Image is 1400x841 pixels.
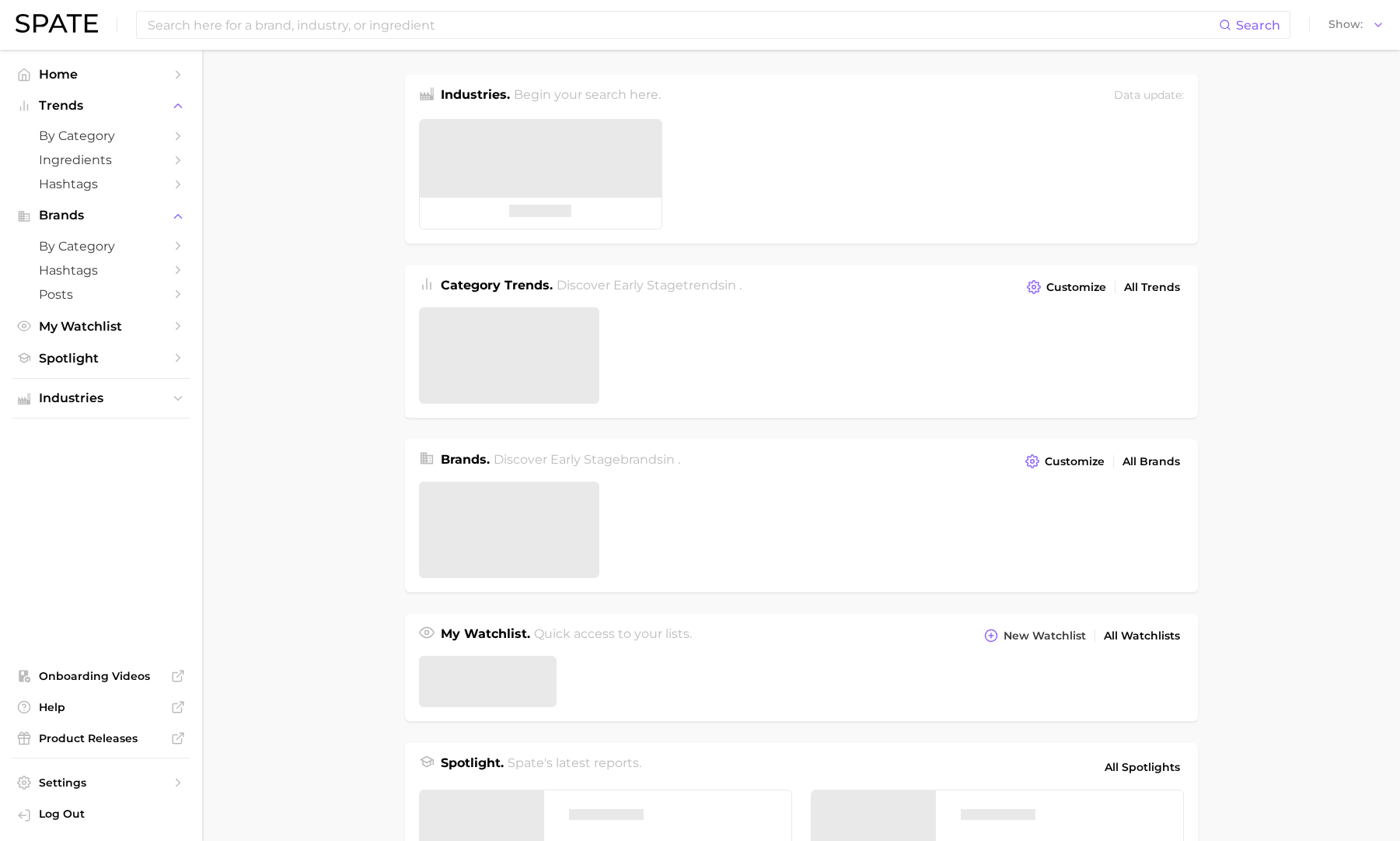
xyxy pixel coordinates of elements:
[1114,86,1184,107] div: Data update:
[39,67,163,82] span: Home
[441,278,553,293] span: Category Trends .
[1021,450,1108,472] button: Customize
[1328,20,1363,29] span: Show
[39,99,163,113] span: Trends
[12,802,190,829] a: Log out. Currently logged in with e-mail olivier@spate.nyc.
[39,351,163,366] span: Spotlight
[12,148,190,172] a: Ingredients
[508,754,641,780] h2: Spate's latest reports.
[146,12,1219,38] input: Search here for a brand, industry, or ingredient
[39,669,163,683] span: Onboarding Videos
[1120,277,1184,298] a: All Trends
[514,86,661,107] h2: Begin your search here.
[39,263,163,278] span: Hashtags
[12,94,190,117] button: Trends
[39,391,163,405] span: Industries
[39,208,163,223] span: Brands
[1122,455,1180,468] span: All Brands
[12,124,190,148] a: by Category
[1023,276,1109,298] button: Customize
[39,239,163,254] span: by Category
[441,625,530,647] h1: My Watchlist.
[39,128,163,143] span: by Category
[12,387,190,410] button: Industries
[1119,451,1184,472] a: All Brands
[12,62,190,86] a: Home
[12,664,190,688] a: Onboarding Videos
[12,204,190,227] button: Brands
[12,727,190,750] a: Product Releases
[1004,629,1086,643] span: New Watchlist
[12,234,190,258] a: by Category
[1105,758,1180,776] span: All Spotlights
[980,625,1089,647] button: New Watchlist
[39,177,163,191] span: Hashtags
[441,86,510,107] h1: Industries.
[16,14,98,33] img: SPATE
[12,258,190,282] a: Hashtags
[12,696,190,719] a: Help
[1101,754,1184,780] a: All Spotlights
[1100,625,1184,647] a: All Watchlists
[12,282,190,307] a: Posts
[1124,281,1180,294] span: All Trends
[1236,18,1280,33] span: Search
[494,452,680,467] span: Discover Early Stage brands in .
[39,152,163,167] span: Ingredients
[39,287,163,302] span: Posts
[557,278,742,293] span: Discover Early Stage trends in .
[39,776,163,790] span: Settings
[1325,15,1388,35] button: Show
[39,807,177,821] span: Log Out
[39,731,163,745] span: Product Releases
[534,625,692,647] h2: Quick access to your lists.
[39,700,163,714] span: Help
[12,172,190,196] a: Hashtags
[12,346,190,370] a: Spotlight
[39,319,163,334] span: My Watchlist
[12,771,190,794] a: Settings
[1045,455,1105,468] span: Customize
[1046,281,1106,294] span: Customize
[12,314,190,338] a: My Watchlist
[441,754,504,780] h1: Spotlight.
[441,452,490,467] span: Brands .
[1104,629,1180,643] span: All Watchlists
